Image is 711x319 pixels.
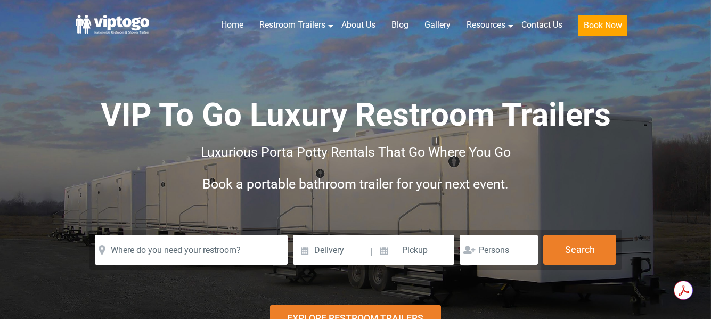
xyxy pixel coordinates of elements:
[383,13,416,37] a: Blog
[370,235,372,269] span: |
[459,13,513,37] a: Resources
[513,13,570,37] a: Contact Us
[333,13,383,37] a: About Us
[201,144,511,160] span: Luxurious Porta Potty Rentals That Go Where You Go
[543,235,616,265] button: Search
[251,13,333,37] a: Restroom Trailers
[95,235,288,265] input: Where do you need your restroom?
[101,96,611,134] span: VIP To Go Luxury Restroom Trailers
[202,176,509,192] span: Book a portable bathroom trailer for your next event.
[416,13,459,37] a: Gallery
[570,13,635,43] a: Book Now
[213,13,251,37] a: Home
[460,235,538,265] input: Persons
[293,235,369,265] input: Delivery
[374,235,455,265] input: Pickup
[578,15,627,36] button: Book Now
